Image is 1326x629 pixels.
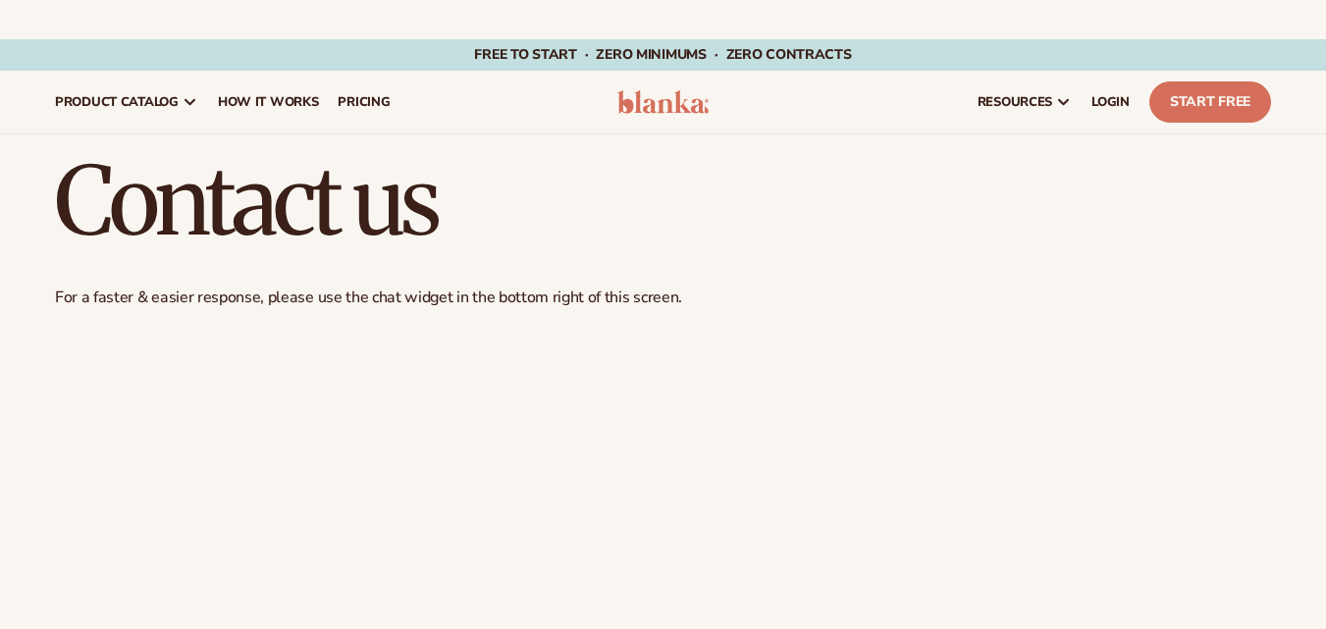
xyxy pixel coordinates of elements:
[208,71,329,133] a: How It Works
[338,94,390,110] span: pricing
[55,94,179,110] span: product catalog
[617,90,710,114] img: logo
[978,94,1052,110] span: resources
[49,39,1277,71] div: Announcement
[474,45,851,64] span: Free to start · ZERO minimums · ZERO contracts
[328,71,399,133] a: pricing
[1149,81,1271,123] a: Start Free
[55,288,1271,308] p: For a faster & easier response, please use the chat widget in the bottom right of this screen.
[968,71,1082,133] a: resources
[218,94,319,110] span: How It Works
[55,154,1271,248] h1: Contact us
[45,71,208,133] a: product catalog
[1082,71,1140,133] a: LOGIN
[1091,94,1130,110] span: LOGIN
